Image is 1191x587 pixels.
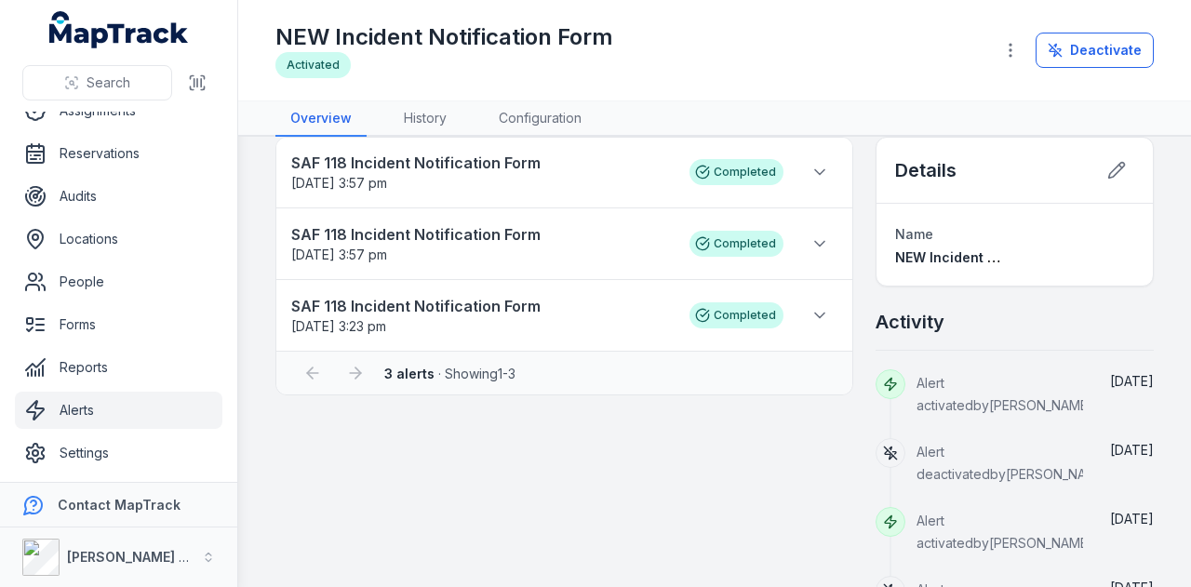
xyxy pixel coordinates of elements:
span: [DATE] [1110,373,1154,389]
div: Completed [689,302,783,328]
span: [DATE] [1110,442,1154,458]
span: · Showing 1 - 3 [384,366,515,381]
span: [DATE] 3:57 pm [291,247,387,262]
a: Alerts [15,392,222,429]
time: 01/09/2025, 10:39:34 am [1110,442,1154,458]
time: 14/08/2025, 3:57:57 pm [291,175,387,191]
time: 01/09/2025, 10:39:57 am [1110,373,1154,389]
a: Audits [15,178,222,215]
span: [DATE] 3:23 pm [291,318,386,334]
button: Search [22,65,172,100]
strong: [PERSON_NAME] Group [67,549,220,565]
time: 14/08/2025, 3:23:26 pm [291,318,386,334]
h1: NEW Incident Notification Form [275,22,613,52]
h2: Activity [876,309,944,335]
a: Configuration [484,101,596,137]
div: Activated [275,52,351,78]
div: Completed [689,231,783,257]
span: Search [87,73,130,92]
a: History [389,101,462,137]
span: NEW Incident Notification Form [895,249,1102,265]
button: Deactivate [1036,33,1154,68]
time: 14/08/2025, 3:21:33 pm [1110,511,1154,527]
time: 14/08/2025, 3:57:55 pm [291,247,387,262]
span: Name [895,226,933,242]
strong: 3 alerts [384,366,435,381]
a: People [15,263,222,300]
span: [DATE] [1110,511,1154,527]
span: Alert activated by [PERSON_NAME] [917,513,1093,551]
h2: Details [895,157,957,183]
strong: SAF 118 Incident Notification Form [291,152,671,174]
a: Locations [15,220,222,258]
strong: SAF 118 Incident Notification Form [291,295,671,317]
div: Completed [689,159,783,185]
strong: SAF 118 Incident Notification Form [291,223,671,246]
a: Forms [15,306,222,343]
span: Alert deactivated by [PERSON_NAME] [917,444,1110,482]
span: [DATE] 3:57 pm [291,175,387,191]
strong: Contact MapTrack [58,497,181,513]
a: SAF 118 Incident Notification Form[DATE] 3:57 pm [291,223,671,264]
a: Reports [15,349,222,386]
a: Reservations [15,135,222,172]
span: Alert activated by [PERSON_NAME] [917,375,1093,413]
a: SAF 118 Incident Notification Form[DATE] 3:57 pm [291,152,671,193]
a: SAF 118 Incident Notification Form[DATE] 3:23 pm [291,295,671,336]
a: MapTrack [49,11,189,48]
a: Settings [15,434,222,472]
a: Overview [275,101,367,137]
